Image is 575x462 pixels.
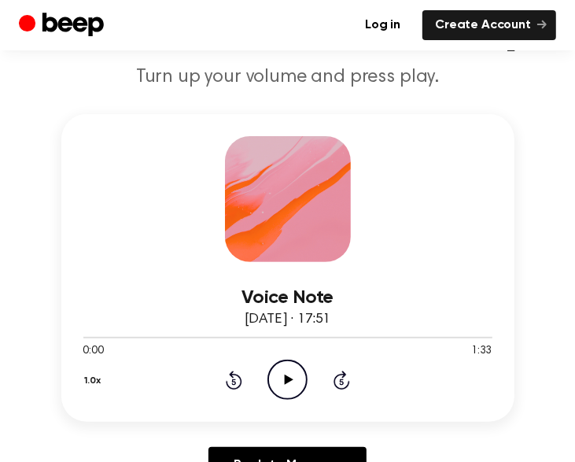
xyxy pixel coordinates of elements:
[471,343,492,360] span: 1:33
[422,10,556,40] a: Create Account
[245,312,331,327] span: [DATE] · 17:51
[83,368,108,394] button: 1.0x
[83,287,492,309] h3: Voice Note
[83,343,104,360] span: 0:00
[352,10,413,40] a: Log in
[19,65,556,89] p: Turn up your volume and press play.
[19,10,108,41] a: Beep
